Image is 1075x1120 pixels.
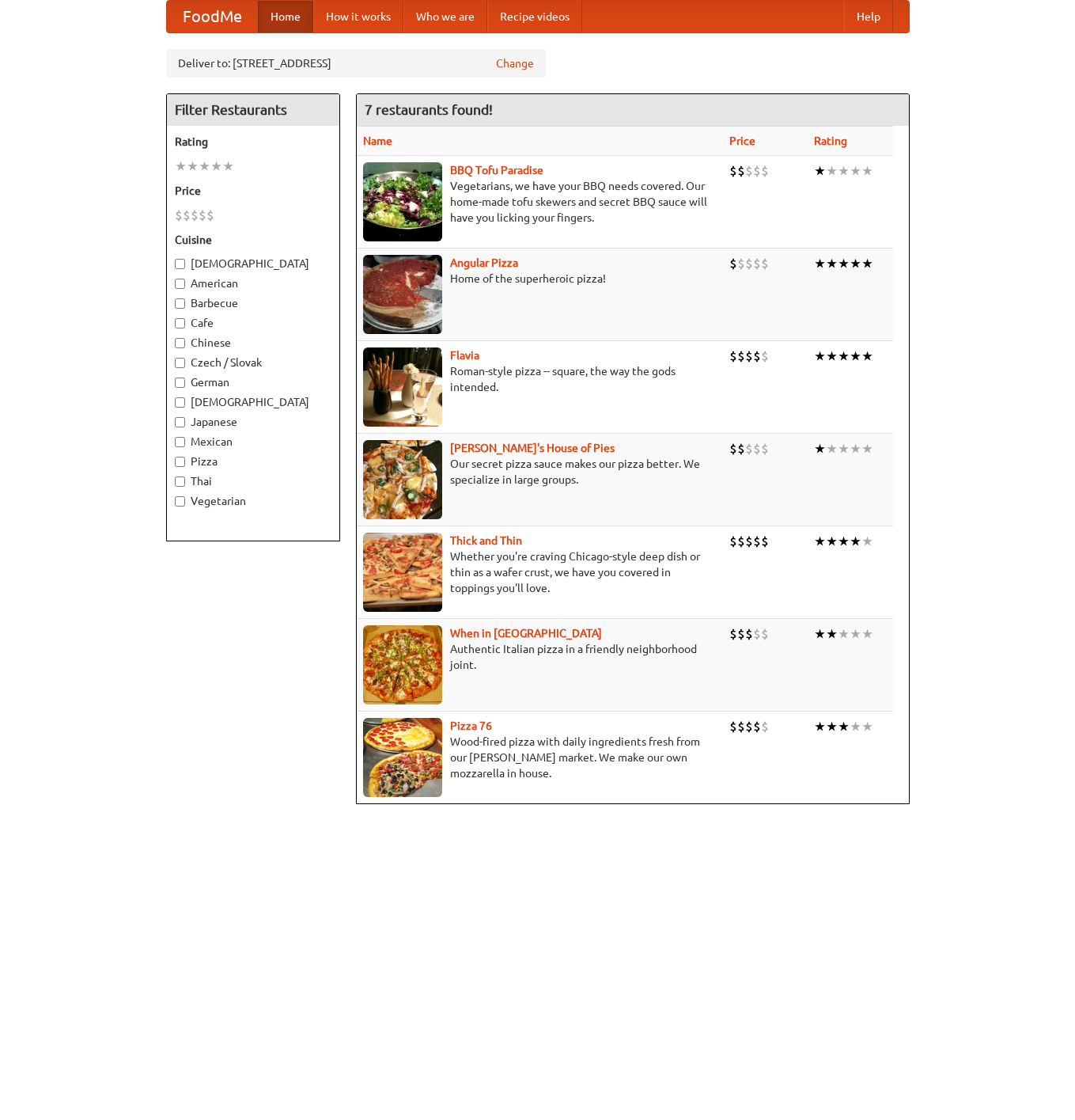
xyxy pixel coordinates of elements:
[363,641,717,673] p: Authentic Italian pizza in a friendly neighborhood joint.
[222,158,234,175] li: ★
[175,496,185,507] input: Vegetarian
[363,625,442,704] img: wheninrome.jpg
[450,256,518,269] a: Angular Pizza
[737,162,745,180] li: $
[175,295,331,311] label: Barbecue
[737,255,745,272] li: $
[258,1,313,32] a: Home
[745,533,753,550] li: $
[838,533,850,550] li: ★
[861,162,873,180] li: ★
[838,347,850,365] li: ★
[861,718,873,735] li: ★
[838,440,850,457] li: ★
[363,271,717,287] p: Home of the superheroic pizza!
[363,135,392,147] a: Name
[753,440,761,457] li: $
[745,625,753,643] li: $
[814,255,826,272] li: ★
[450,442,615,454] a: [PERSON_NAME]'s House of Pies
[761,255,769,272] li: $
[814,440,826,457] li: ★
[363,440,442,519] img: luigis.jpg
[745,162,753,180] li: $
[761,625,769,643] li: $
[175,298,185,309] input: Barbecue
[729,347,737,365] li: $
[167,94,339,126] h4: Filter Restaurants
[850,718,861,735] li: ★
[175,256,331,271] label: [DEMOGRAPHIC_DATA]
[365,102,493,117] ng-pluralize: 7 restaurants found!
[175,454,331,469] label: Pizza
[861,625,873,643] li: ★
[450,349,479,362] a: Flavia
[814,625,826,643] li: ★
[826,625,838,643] li: ★
[861,440,873,457] li: ★
[814,718,826,735] li: ★
[363,255,442,334] img: angular.jpg
[844,1,893,32] a: Help
[175,335,331,351] label: Chinese
[826,347,838,365] li: ★
[175,318,185,328] input: Cafe
[753,625,761,643] li: $
[814,533,826,550] li: ★
[850,255,861,272] li: ★
[826,440,838,457] li: ★
[175,493,331,509] label: Vegetarian
[753,347,761,365] li: $
[761,347,769,365] li: $
[175,374,331,390] label: German
[363,363,717,395] p: Roman-style pizza -- square, the way the gods intended.
[838,162,850,180] li: ★
[814,135,847,147] a: Rating
[175,338,185,348] input: Chinese
[450,164,543,177] a: BBQ Tofu Paradise
[363,549,717,596] p: Whether you're craving Chicago-style deep dish or thin as a wafer crust, we have you covered in t...
[737,625,745,643] li: $
[210,158,222,175] li: ★
[753,255,761,272] li: $
[737,533,745,550] li: $
[729,625,737,643] li: $
[826,718,838,735] li: ★
[737,440,745,457] li: $
[167,1,258,32] a: FoodMe
[175,183,331,199] h5: Price
[496,55,534,71] a: Change
[363,734,717,781] p: Wood-fired pizza with daily ingredients fresh from our [PERSON_NAME] market. We make our own mozz...
[450,627,602,640] a: When in [GEOGRAPHIC_DATA]
[737,718,745,735] li: $
[175,397,185,408] input: [DEMOGRAPHIC_DATA]
[175,259,185,269] input: [DEMOGRAPHIC_DATA]
[450,719,492,732] a: Pizza 76
[850,347,861,365] li: ★
[861,347,873,365] li: ★
[838,718,850,735] li: ★
[363,718,442,797] img: pizza76.jpg
[175,414,331,430] label: Japanese
[450,534,522,547] a: Thick and Thin
[206,207,214,224] li: $
[175,437,185,447] input: Mexican
[363,178,717,226] p: Vegetarians, we have your BBQ needs covered. Our home-made tofu skewers and secret BBQ sauce will...
[826,255,838,272] li: ★
[363,456,717,488] p: Our secret pizza sauce makes our pizza better. We specialize in large groups.
[729,162,737,180] li: $
[729,440,737,457] li: $
[175,417,185,427] input: Japanese
[745,255,753,272] li: $
[191,207,199,224] li: $
[175,275,331,291] label: American
[745,718,753,735] li: $
[753,162,761,180] li: $
[737,347,745,365] li: $
[861,533,873,550] li: ★
[175,207,183,224] li: $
